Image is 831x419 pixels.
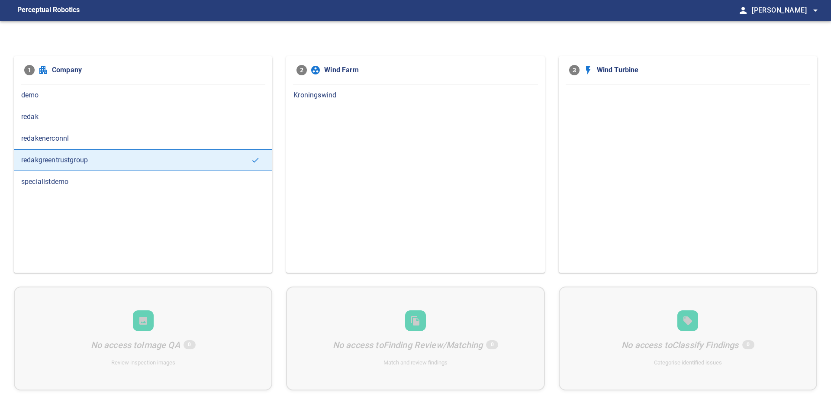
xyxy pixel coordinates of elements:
span: redak [21,112,265,122]
span: 2 [296,65,307,75]
span: demo [21,90,265,100]
span: redakenerconnl [21,133,265,144]
span: Wind Farm [324,65,534,75]
span: arrow_drop_down [810,5,821,16]
div: redakgreentrustgroup [14,149,272,171]
span: Company [52,65,262,75]
span: [PERSON_NAME] [752,4,821,16]
div: redakenerconnl [14,128,272,149]
div: specialistdemo [14,171,272,193]
button: [PERSON_NAME] [748,2,821,19]
div: demo [14,84,272,106]
div: redak [14,106,272,128]
span: specialistdemo [21,177,265,187]
span: Wind Turbine [597,65,807,75]
span: 3 [569,65,580,75]
span: Kroningswind [293,90,537,100]
span: person [738,5,748,16]
div: Kroningswind [286,84,544,106]
span: redakgreentrustgroup [21,155,251,165]
figcaption: Perceptual Robotics [17,3,80,17]
span: 1 [24,65,35,75]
